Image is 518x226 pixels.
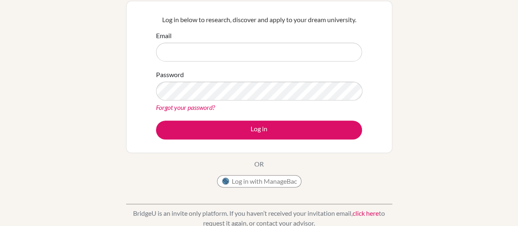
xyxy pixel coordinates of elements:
[156,70,184,80] label: Password
[254,159,264,169] p: OR
[156,31,172,41] label: Email
[156,103,215,111] a: Forgot your password?
[353,209,379,217] a: click here
[217,175,301,187] button: Log in with ManageBac
[156,15,362,25] p: Log in below to research, discover and apply to your dream university.
[156,121,362,139] button: Log in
